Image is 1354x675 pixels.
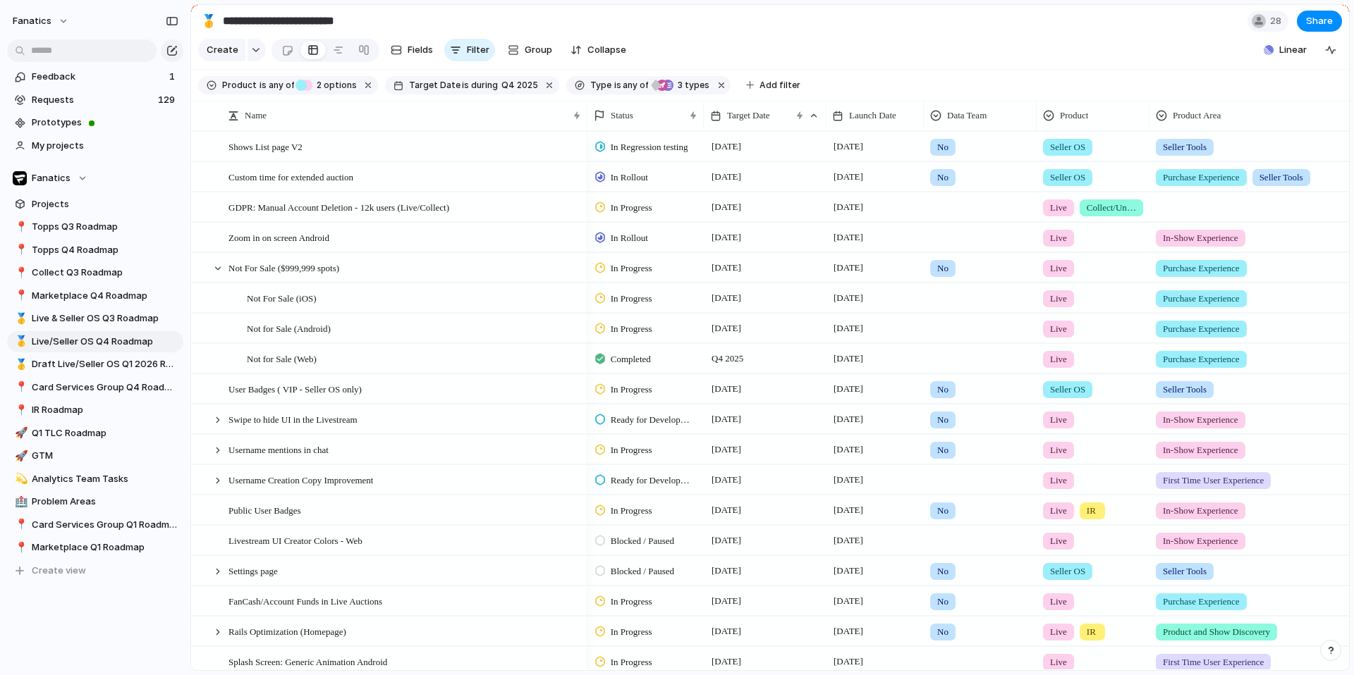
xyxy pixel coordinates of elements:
[312,80,324,90] span: 2
[7,400,183,421] a: 📍IR Roadmap
[708,441,745,458] span: [DATE]
[937,171,949,185] span: No
[13,472,27,486] button: 💫
[13,357,27,371] button: 🥇
[15,402,25,419] div: 📍
[7,135,183,156] a: My projects
[611,322,652,336] span: In Progress
[708,623,745,640] span: [DATE]
[830,320,867,337] span: [DATE]
[1050,564,1085,578] span: Seller OS
[1050,261,1067,275] span: Live
[32,93,154,107] span: Requests
[32,171,71,185] span: Fanatics
[13,289,27,303] button: 📍
[7,445,183,466] div: 🚀GTM
[7,262,183,283] div: 📍Collect Q3 Roadmap
[1163,140,1207,154] span: Seller Tools
[1050,534,1067,548] span: Live
[708,562,745,579] span: [DATE]
[1163,322,1240,336] span: Purchase Experience
[830,168,867,185] span: [DATE]
[228,593,382,609] span: FanCash/Account Funds in Live Auctions
[708,199,745,216] span: [DATE]
[32,311,178,326] span: Live & Seller OS Q3 Roadmap
[1163,413,1238,427] span: In-Show Experience
[673,79,709,92] span: types
[1050,231,1067,245] span: Live
[708,320,745,337] span: [DATE]
[32,403,178,417] span: IR Roadmap
[937,443,949,457] span: No
[7,377,183,398] a: 📍Card Services Group Q4 Roadmap
[15,379,25,395] div: 📍
[611,595,652,609] span: In Progress
[7,491,183,512] a: 🏥Problem Areas
[13,426,27,440] button: 🚀
[830,411,867,428] span: [DATE]
[13,14,51,28] span: fanatics
[937,564,949,578] span: No
[260,79,267,92] span: is
[461,78,500,93] button: isduring
[15,494,25,510] div: 🏥
[201,11,216,30] div: 🥇
[830,653,867,670] span: [DATE]
[228,623,346,639] span: Rails Optimization (Homepage)
[611,140,688,154] span: In Regression testing
[207,43,238,57] span: Create
[228,229,329,245] span: Zoom in on screen Android
[15,448,25,464] div: 🚀
[7,331,183,352] a: 🥇Live/Seller OS Q4 Roadmap
[830,441,867,458] span: [DATE]
[830,380,867,397] span: [DATE]
[32,518,178,532] span: Card Services Group Q1 Roadmap
[1087,504,1096,518] span: IR
[1163,261,1240,275] span: Purchase Experience
[1163,352,1240,366] span: Purchase Experience
[32,243,178,257] span: Topps Q4 Roadmap
[708,380,745,397] span: [DATE]
[247,350,317,366] span: Not for Sale (Web)
[408,43,433,57] span: Fields
[499,78,541,93] button: Q4 2025
[708,411,745,428] span: [DATE]
[611,534,674,548] span: Blocked / Paused
[228,380,362,397] span: User Badges ( VIP - Seller OS only)
[32,495,178,509] span: Problem Areas
[708,593,745,609] span: [DATE]
[7,194,183,215] a: Projects
[1050,595,1067,609] span: Live
[247,290,317,306] span: Not For Sale (iOS)
[15,311,25,327] div: 🥇
[937,261,949,275] span: No
[708,653,745,670] span: [DATE]
[32,116,178,130] span: Prototypes
[611,625,652,639] span: In Progress
[1050,201,1067,215] span: Live
[7,240,183,261] div: 📍Topps Q4 Roadmap
[1163,231,1238,245] span: In-Show Experience
[611,261,652,275] span: In Progress
[15,265,25,281] div: 📍
[228,441,329,457] span: Username mentions in chat
[15,287,25,304] div: 📍
[708,502,745,519] span: [DATE]
[830,229,867,246] span: [DATE]
[7,469,183,490] a: 💫Analytics Team Tasks
[611,171,648,185] span: In Rollout
[7,423,183,444] a: 🚀Q1 TLC Roadmap
[7,560,183,581] button: Create view
[525,43,552,57] span: Group
[830,138,867,155] span: [DATE]
[444,39,495,61] button: Filter
[385,39,439,61] button: Fields
[830,562,867,579] span: [DATE]
[1163,564,1207,578] span: Seller Tools
[15,516,25,533] div: 📍
[32,357,178,371] span: Draft Live/Seller OS Q1 2026 Roadmap
[708,350,747,367] span: Q4 2025
[611,655,652,669] span: In Progress
[611,352,651,366] span: Completed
